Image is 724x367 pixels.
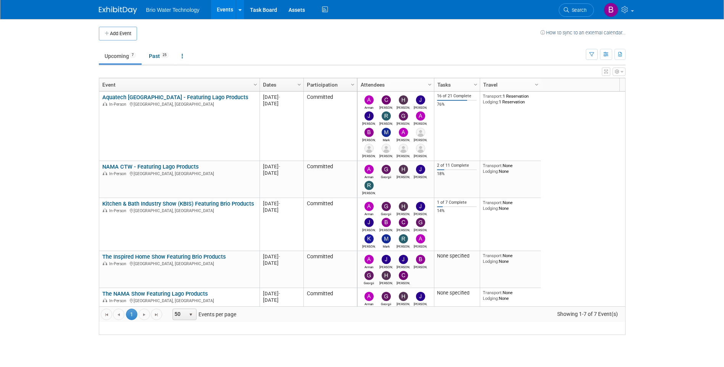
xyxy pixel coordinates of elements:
a: Dates [263,78,298,91]
div: [GEOGRAPHIC_DATA], [GEOGRAPHIC_DATA] [102,260,256,267]
img: In-Person Event [103,171,107,175]
img: Kimberly Alegria [364,234,374,243]
span: Lodging: [483,296,499,301]
img: In-Person Event [103,298,107,302]
span: - [279,94,280,100]
div: Giancarlo Barzotti [397,121,410,126]
div: James Park [397,264,410,269]
span: Transport: [483,200,503,205]
div: Ryan McMillin [362,190,376,195]
a: Past25 [143,49,174,63]
div: [DATE] [263,94,300,100]
a: Event [102,78,255,91]
span: - [279,201,280,206]
img: James Kang [416,292,425,301]
img: ExhibitDay [99,6,137,14]
span: Transport: [483,93,503,99]
div: James Kang [414,301,427,306]
div: [GEOGRAPHIC_DATA], [GEOGRAPHIC_DATA] [102,101,256,107]
span: - [279,254,280,259]
img: Cynthia Mendoza [382,95,391,105]
span: Go to the first page [103,312,110,318]
span: - [279,291,280,296]
span: In-Person [109,171,129,176]
img: Georgii Tsatrian [382,202,391,211]
div: Ernesto Esteban Kokovic [414,137,427,142]
span: Go to the last page [153,312,160,318]
div: None None [483,163,538,174]
img: Arman Melkonian [364,202,374,211]
div: Arturo Martinovich [397,137,410,142]
span: Column Settings [472,82,479,88]
img: Karina Gonzalez Larenas [382,144,391,153]
div: Harry Mesak [397,174,410,179]
img: Ryan McMillin [382,111,391,121]
td: Committed [303,161,357,198]
a: Column Settings [532,78,541,90]
img: James Park [399,255,408,264]
img: Cynthia Mendoza [399,218,408,227]
div: [DATE] [263,297,300,303]
div: [DATE] [263,260,300,266]
span: Lodging: [483,206,499,211]
td: Committed [303,288,357,357]
div: Jonathan Monroy [362,153,376,158]
img: Arman Melkonian [364,95,374,105]
div: Brandye Gahagan [414,264,427,269]
img: Ryan McMillin [364,181,374,190]
div: James Kang [379,264,393,269]
img: Arman Melkonian [364,292,374,301]
img: Giancarlo Barzotti [399,111,408,121]
img: Georgii Tsatrian [364,271,374,280]
a: Kitchen & Bath Industry Show (KBIS) Featuring Brio Products [102,200,254,207]
div: 2 of 11 Complete [437,163,477,168]
a: NAMA CTW - Featuring Lago Products [102,163,199,170]
div: James Park [362,121,376,126]
span: Showing 1-7 of 7 Event(s) [550,309,625,319]
div: Angela Moyano [414,121,427,126]
div: James Kang [414,174,427,179]
div: Cynthia Mendoza [397,227,410,232]
a: Travel [483,78,536,91]
div: Georgii Tsatrian [379,174,393,179]
div: 1 Reservation 1 Reservation [483,93,538,105]
img: Brandye Gahagan [364,128,374,137]
div: Walter Westphal [414,153,427,158]
span: Events per page [163,309,244,320]
img: Georgii Tsatrian [382,165,391,174]
img: Harry Mesak [399,165,408,174]
span: Lodging: [483,259,499,264]
a: Search [559,3,594,17]
img: Walter Westphal [416,144,425,153]
a: Column Settings [295,78,303,90]
span: Go to the next page [141,312,147,318]
div: James Kang [414,105,427,109]
div: [DATE] [263,170,300,176]
div: Angela Moyano [414,243,427,248]
div: [DATE] [263,200,300,207]
div: Arman Melkonian [362,105,376,109]
div: Arman Melkonian [362,174,376,179]
a: Upcoming7 [99,49,142,63]
div: Harry Mesak [397,105,410,109]
img: In-Person Event [103,261,107,265]
div: Lisset Aldrete [397,153,410,158]
img: James Kang [416,202,425,211]
div: None specified [437,253,477,259]
div: 16 of 21 Complete [437,93,477,99]
div: James Kang [414,211,427,216]
a: Column Settings [426,78,434,90]
div: Harry Mesak [397,211,410,216]
div: 14% [437,208,477,214]
div: [GEOGRAPHIC_DATA], [GEOGRAPHIC_DATA] [102,297,256,304]
img: James Park [364,111,374,121]
div: Georgii Tsatrian [362,280,376,285]
img: James Kang [416,165,425,174]
span: - [279,164,280,169]
div: Cynthia Mendoza [397,280,410,285]
button: Add Event [99,27,137,40]
img: Ryan McMillin [399,234,408,243]
span: Column Settings [534,82,540,88]
span: In-Person [109,102,129,107]
span: In-Person [109,208,129,213]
